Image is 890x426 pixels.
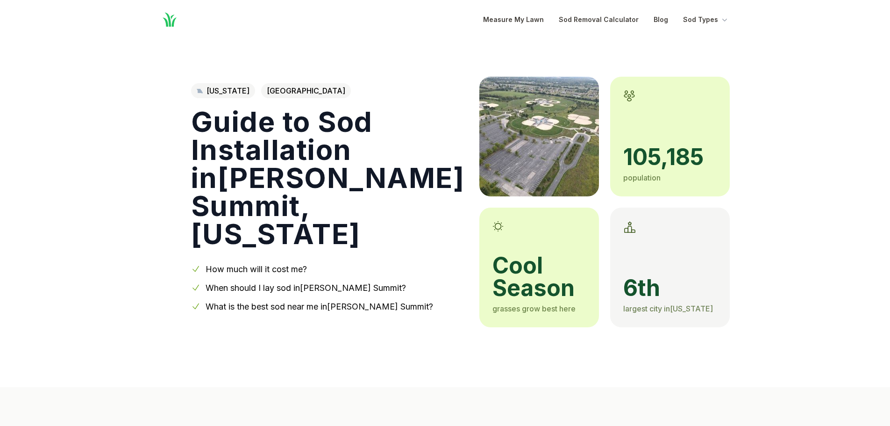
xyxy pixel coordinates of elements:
[492,304,576,313] span: grasses grow best here
[623,304,713,313] span: largest city in [US_STATE]
[261,83,351,98] span: [GEOGRAPHIC_DATA]
[479,77,599,196] img: A picture of Lee's Summit
[623,173,661,182] span: population
[197,88,203,94] img: Missouri state outline
[206,302,433,311] a: What is the best sod near me in[PERSON_NAME] Summit?
[623,146,717,168] span: 105,185
[492,254,586,299] span: cool season
[654,14,668,25] a: Blog
[206,283,406,293] a: When should I lay sod in[PERSON_NAME] Summit?
[559,14,639,25] a: Sod Removal Calculator
[191,83,255,98] a: [US_STATE]
[683,14,729,25] button: Sod Types
[191,108,465,248] h1: Guide to Sod Installation in [PERSON_NAME] Summit , [US_STATE]
[483,14,544,25] a: Measure My Lawn
[206,264,307,274] a: How much will it cost me?
[623,277,717,299] span: 6th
